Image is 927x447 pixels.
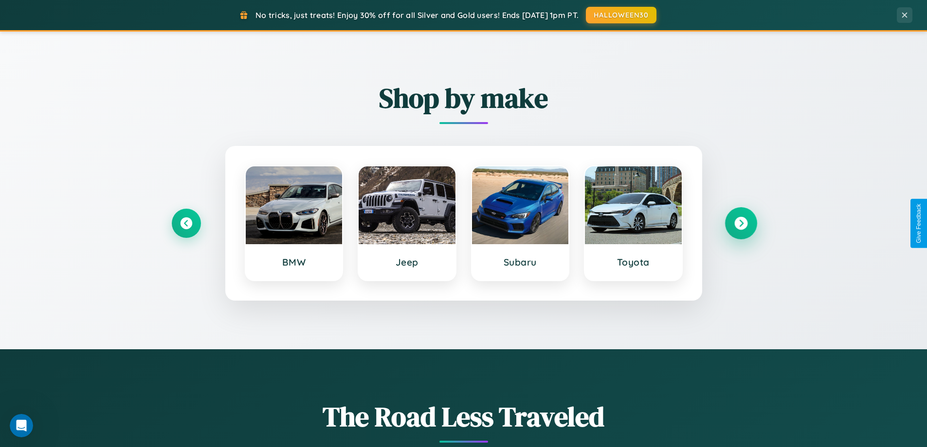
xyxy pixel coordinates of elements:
div: Give Feedback [915,204,922,243]
iframe: Intercom live chat [10,414,33,437]
span: No tricks, just treats! Enjoy 30% off for all Silver and Gold users! Ends [DATE] 1pm PT. [255,10,579,20]
h1: The Road Less Traveled [172,398,756,435]
h3: BMW [255,256,333,268]
h3: Jeep [368,256,446,268]
button: HALLOWEEN30 [586,7,656,23]
h2: Shop by make [172,79,756,117]
h3: Subaru [482,256,559,268]
h3: Toyota [595,256,672,268]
